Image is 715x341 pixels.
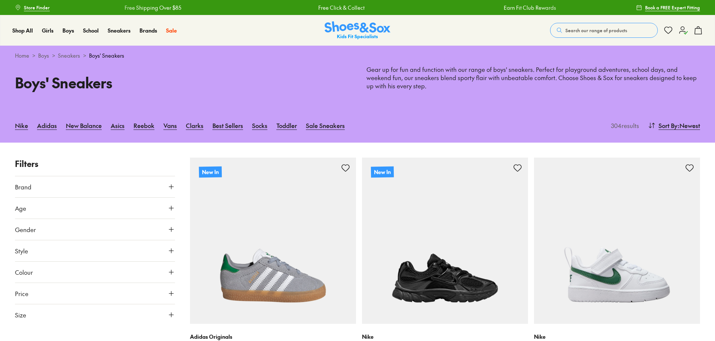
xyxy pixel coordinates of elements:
[66,117,102,134] a: New Balance
[318,4,364,12] a: Free Click & Collect
[325,21,390,40] a: Shoes & Sox
[42,27,53,34] a: Girls
[306,117,345,134] a: Sale Sneakers
[15,310,26,319] span: Size
[15,198,175,219] button: Age
[15,182,31,191] span: Brand
[645,4,700,11] span: Book a FREE Expert Fitting
[15,225,36,234] span: Gender
[83,27,99,34] a: School
[362,333,528,341] p: Nike
[15,246,28,255] span: Style
[58,52,80,60] a: Sneakers
[190,333,356,341] p: Adidas Originals
[12,27,33,34] a: Shop All
[89,52,124,60] span: Boys' Sneakers
[362,158,528,324] a: New In
[166,27,177,34] a: Sale
[503,4,556,12] a: Earn Fit Club Rewards
[15,304,175,325] button: Size
[139,27,157,34] a: Brands
[134,117,154,134] a: Reebok
[62,27,74,34] a: Boys
[15,72,349,93] h1: Boys' Sneakers
[659,121,678,130] span: Sort By
[636,1,700,14] a: Book a FREE Expert Fitting
[37,117,57,134] a: Adidas
[325,21,390,40] img: SNS_Logo_Responsive.svg
[15,52,700,60] div: > > >
[276,117,297,134] a: Toddler
[550,23,658,38] button: Search our range of products
[648,117,700,134] button: Sort By:Newest
[15,283,175,304] button: Price
[38,52,49,60] a: Boys
[15,262,175,283] button: Colour
[124,4,181,12] a: Free Shipping Over $85
[190,158,356,324] a: New In
[15,289,28,298] span: Price
[366,66,700,90] p: Gear up for fun and function with our range of boys' sneakers. Perfect for playground adventures,...
[608,121,639,130] p: 304 results
[15,176,175,197] button: Brand
[565,27,627,34] span: Search our range of products
[15,219,175,240] button: Gender
[678,121,700,130] span: : Newest
[24,4,50,11] span: Store Finder
[15,158,175,170] p: Filters
[371,166,394,177] p: New In
[111,117,125,134] a: Asics
[186,117,203,134] a: Clarks
[199,166,222,177] p: New In
[534,333,700,341] p: Nike
[15,268,33,277] span: Colour
[15,204,26,213] span: Age
[108,27,131,34] a: Sneakers
[15,117,28,134] a: Nike
[15,1,50,14] a: Store Finder
[15,240,175,261] button: Style
[252,117,267,134] a: Socks
[212,117,243,134] a: Best Sellers
[163,117,177,134] a: Vans
[15,52,29,60] a: Home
